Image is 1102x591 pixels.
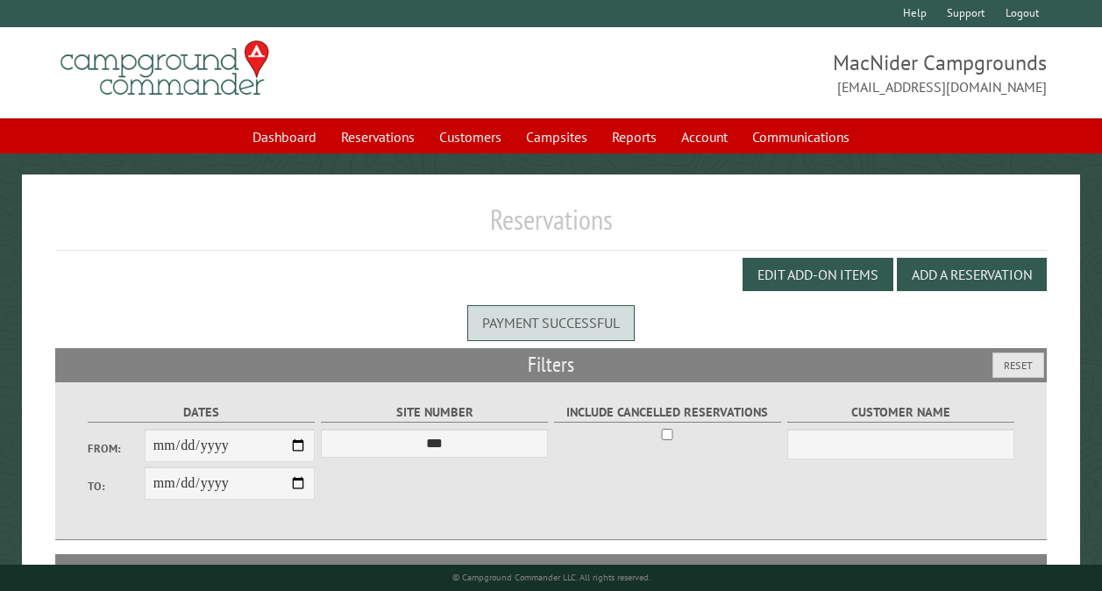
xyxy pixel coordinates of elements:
button: Add a Reservation [897,258,1047,291]
label: To: [88,478,145,495]
th: Edit [948,554,1048,586]
a: Account [671,120,738,153]
a: Communications [742,120,860,153]
a: Reports [601,120,667,153]
button: Reset [992,352,1044,378]
a: Dashboard [242,120,327,153]
th: Total [785,554,855,586]
label: Site Number [321,402,548,423]
a: Customers [429,120,512,153]
th: Site [64,554,160,586]
label: Customer Name [787,402,1014,423]
h1: Reservations [55,203,1047,251]
th: Customer [580,554,784,586]
label: From: [88,440,145,457]
a: Campsites [515,120,598,153]
button: Edit Add-on Items [743,258,893,291]
span: MacNider Campgrounds [EMAIL_ADDRESS][DOMAIN_NAME] [551,48,1048,97]
h2: Filters [55,348,1047,381]
a: Reservations [331,120,425,153]
th: Camper Details [287,554,581,586]
th: Dates [160,554,287,586]
img: Campground Commander [55,34,274,103]
div: Payment successful [467,305,635,340]
th: Due [855,554,948,586]
label: Include Cancelled Reservations [554,402,781,423]
small: © Campground Commander LLC. All rights reserved. [452,572,651,583]
label: Dates [88,402,315,423]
